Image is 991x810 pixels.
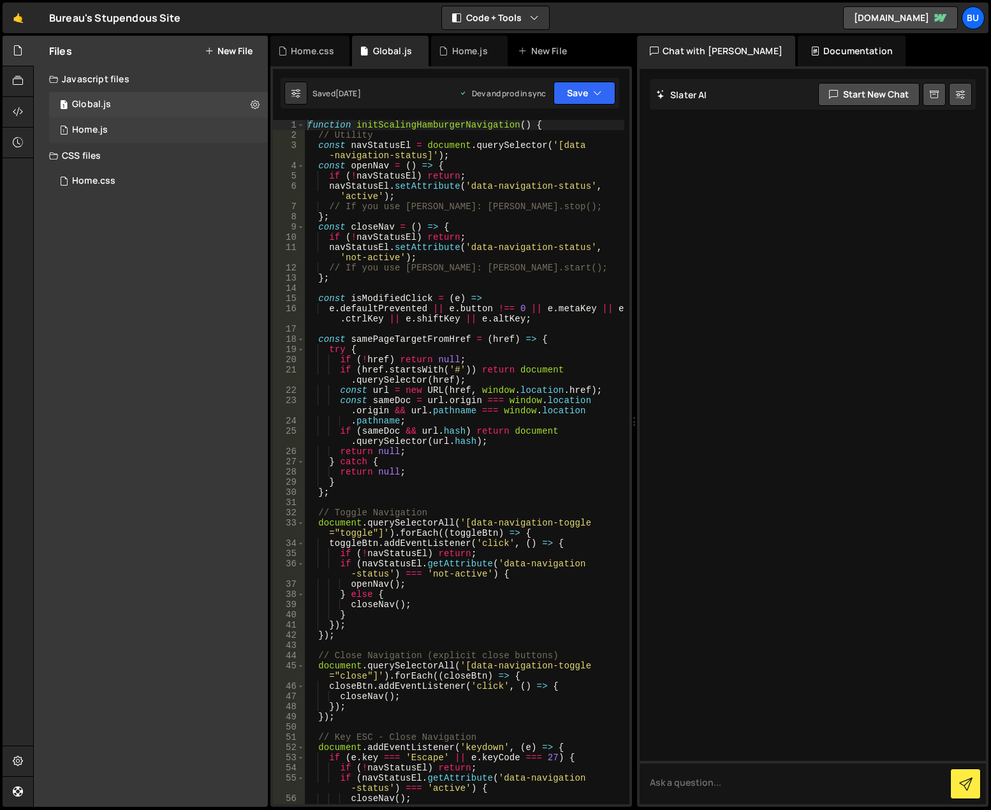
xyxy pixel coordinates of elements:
div: Global.js [72,99,111,110]
div: 39 [273,600,305,610]
div: 2 [273,130,305,140]
a: [DOMAIN_NAME] [843,6,958,29]
div: 35 [273,549,305,559]
div: 53 [273,753,305,763]
div: 32 [273,508,305,518]
div: 47 [273,691,305,702]
button: Code + Tools [442,6,549,29]
div: 44 [273,651,305,661]
span: 1 [60,126,68,136]
div: 28 [273,467,305,477]
div: 8 [273,212,305,222]
div: 41 [273,620,305,630]
div: CSS files [34,143,268,168]
div: 16519/44818.js [49,117,268,143]
div: 11 [273,242,305,263]
div: [DATE] [335,88,361,99]
div: 30 [273,487,305,497]
div: 16519/44820.css [49,168,268,194]
div: Global.js [373,45,412,57]
div: 43 [273,640,305,651]
div: Bureau's Stupendous Site [49,10,180,26]
div: 16 [273,304,305,324]
div: 20 [273,355,305,365]
button: Save [554,82,615,105]
div: 40 [273,610,305,620]
div: Documentation [798,36,906,66]
div: 36 [273,559,305,579]
div: 9 [273,222,305,232]
a: 🤙 [3,3,34,33]
span: 1 [60,101,68,111]
button: New File [205,46,253,56]
div: 21 [273,365,305,385]
div: 50 [273,722,305,732]
h2: Files [49,44,72,58]
div: 13 [273,273,305,283]
div: 37 [273,579,305,589]
div: 4 [273,161,305,171]
div: Home.js [72,124,108,136]
div: 51 [273,732,305,742]
h2: Slater AI [656,89,707,101]
div: 31 [273,497,305,508]
div: 18 [273,334,305,344]
div: Saved [312,88,361,99]
div: 46 [273,681,305,691]
div: 56 [273,793,305,804]
div: 34 [273,538,305,549]
div: 26 [273,446,305,457]
div: 16519/44819.js [49,92,268,117]
div: 27 [273,457,305,467]
div: Home.js [452,45,488,57]
div: 15 [273,293,305,304]
div: 3 [273,140,305,161]
div: 10 [273,232,305,242]
div: 45 [273,661,305,681]
div: 17 [273,324,305,334]
div: 19 [273,344,305,355]
div: Home.css [72,175,115,187]
div: 6 [273,181,305,202]
div: 25 [273,426,305,446]
div: 14 [273,283,305,293]
div: 33 [273,518,305,538]
a: Bu [962,6,985,29]
div: 48 [273,702,305,712]
div: 49 [273,712,305,722]
div: 42 [273,630,305,640]
div: 55 [273,773,305,793]
div: 7 [273,202,305,212]
div: New File [518,45,571,57]
div: 12 [273,263,305,273]
div: 5 [273,171,305,181]
button: Start new chat [818,83,920,106]
div: 29 [273,477,305,487]
div: 54 [273,763,305,773]
div: 1 [273,120,305,130]
div: Dev and prod in sync [459,88,546,99]
div: Chat with [PERSON_NAME] [637,36,795,66]
div: 38 [273,589,305,600]
div: 24 [273,416,305,426]
div: 23 [273,395,305,416]
div: 22 [273,385,305,395]
div: Javascript files [34,66,268,92]
div: Home.css [291,45,334,57]
div: 52 [273,742,305,753]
